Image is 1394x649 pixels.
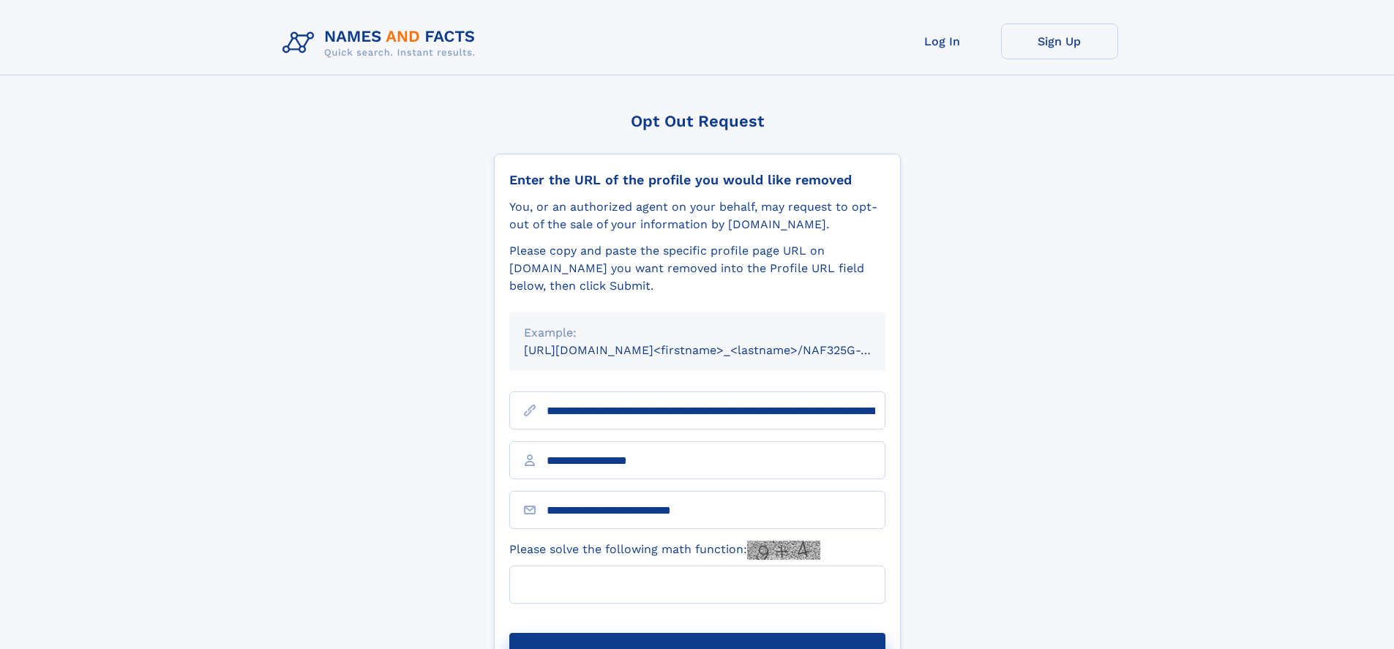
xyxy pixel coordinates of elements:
div: Please copy and paste the specific profile page URL on [DOMAIN_NAME] you want removed into the Pr... [509,242,885,295]
div: You, or an authorized agent on your behalf, may request to opt-out of the sale of your informatio... [509,198,885,233]
div: Opt Out Request [494,112,901,130]
label: Please solve the following math function: [509,541,820,560]
a: Log In [884,23,1001,59]
div: Enter the URL of the profile you would like removed [509,172,885,188]
div: Example: [524,324,871,342]
img: Logo Names and Facts [277,23,487,63]
a: Sign Up [1001,23,1118,59]
small: [URL][DOMAIN_NAME]<firstname>_<lastname>/NAF325G-xxxxxxxx [524,343,913,357]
